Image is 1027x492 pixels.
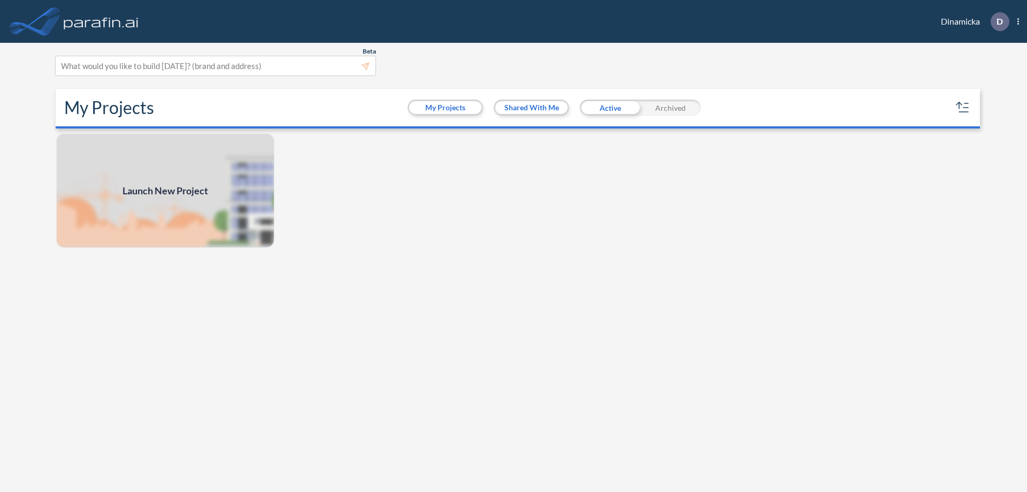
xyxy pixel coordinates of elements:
[580,100,640,116] div: Active
[56,133,275,248] img: add
[363,47,376,56] span: Beta
[495,101,568,114] button: Shared With Me
[409,101,481,114] button: My Projects
[62,11,141,32] img: logo
[997,17,1003,26] p: D
[56,133,275,248] a: Launch New Project
[925,12,1019,31] div: Dinamicka
[640,100,701,116] div: Archived
[122,184,208,198] span: Launch New Project
[954,99,971,116] button: sort
[64,97,154,118] h2: My Projects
